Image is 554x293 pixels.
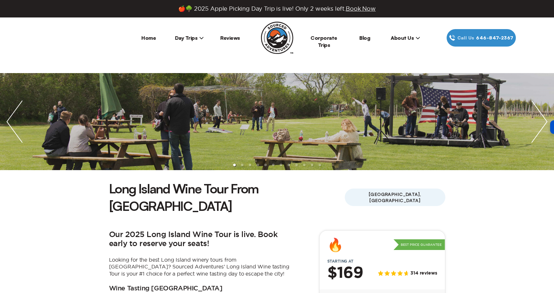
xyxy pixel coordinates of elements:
[175,35,204,41] span: Day Trips
[241,164,244,166] li: slide item 2
[109,230,290,249] h2: Our 2025 Long Island Wine Tour is live. Book early to reserve your seats!
[359,35,370,41] a: Blog
[311,164,313,166] li: slide item 11
[272,164,275,166] li: slide item 6
[141,35,156,41] a: Home
[220,35,240,41] a: Reviews
[525,73,554,170] img: next slide / item
[345,189,445,206] span: [GEOGRAPHIC_DATA], [GEOGRAPHIC_DATA]
[310,35,337,48] a: Corporate Trips
[264,164,267,166] li: slide item 5
[109,285,223,293] h3: Wine Tasting [GEOGRAPHIC_DATA]
[455,34,476,41] span: Call Us
[280,164,282,166] li: slide item 7
[109,180,345,215] h1: Long Island Wine Tour From [GEOGRAPHIC_DATA]
[303,164,306,166] li: slide item 10
[261,22,293,54] img: Sourced Adventures company logo
[346,5,376,12] span: Book Now
[288,164,290,166] li: slide item 8
[249,164,251,166] li: slide item 3
[233,164,236,166] li: slide item 1
[327,265,363,282] h2: $169
[391,35,420,41] span: About Us
[410,271,437,276] span: 314 reviews
[109,256,290,277] p: Looking for the best Long Island winery tours from [GEOGRAPHIC_DATA]? Sourced Adventures’ Long Is...
[319,164,321,166] li: slide item 12
[394,239,445,250] p: Best Price Guarantee
[295,164,298,166] li: slide item 9
[476,34,513,41] span: 646‍-847‍-2367
[320,259,361,264] span: Starting at
[447,29,516,47] a: Call Us646‍-847‍-2367
[178,5,375,12] span: 🍎🌳 2025 Apple Picking Day Trip is live! Only 2 weeks left.
[327,238,343,251] div: 🔥
[256,164,259,166] li: slide item 4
